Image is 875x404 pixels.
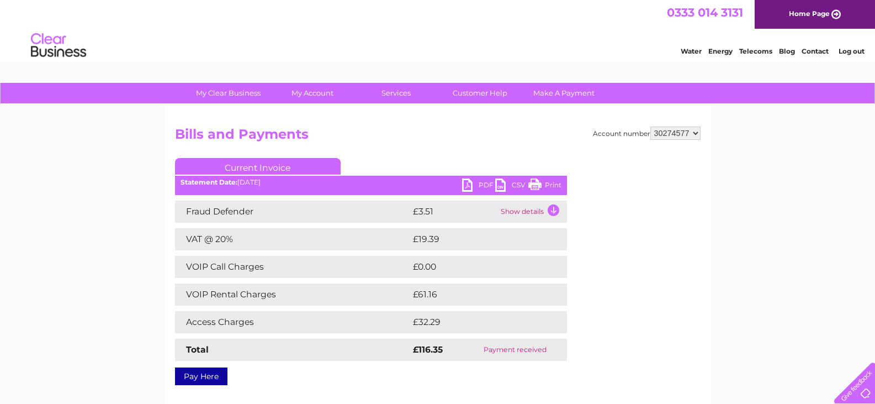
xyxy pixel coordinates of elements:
td: Access Charges [175,311,410,333]
strong: Total [186,344,209,355]
a: Print [528,179,561,195]
div: [DATE] [175,179,567,186]
a: PDF [462,179,495,195]
a: Energy [708,47,733,55]
td: £0.00 [410,256,542,278]
a: Make A Payment [518,83,609,103]
a: Blog [779,47,795,55]
a: Telecoms [739,47,772,55]
a: Pay Here [175,368,227,385]
a: My Clear Business [183,83,274,103]
a: CSV [495,179,528,195]
strong: £116.35 [413,344,443,355]
td: Show details [498,201,567,223]
a: Log out [839,47,865,55]
td: Payment received [463,339,566,361]
a: Contact [802,47,829,55]
td: VOIP Rental Charges [175,284,410,306]
td: VAT @ 20% [175,228,410,250]
td: £19.39 [410,228,544,250]
td: VOIP Call Charges [175,256,410,278]
div: Account number [593,127,701,140]
td: Fraud Defender [175,201,410,223]
img: logo.png [30,29,87,62]
a: Services [351,83,442,103]
a: My Account [267,83,358,103]
div: Clear Business is a trading name of Verastar Limited (registered in [GEOGRAPHIC_DATA] No. 3667643... [177,6,699,54]
h2: Bills and Payments [175,127,701,148]
td: £32.29 [410,311,544,333]
b: Statement Date: [181,178,237,186]
a: Current Invoice [175,158,341,175]
a: Customer Help [434,83,526,103]
a: Water [681,47,702,55]
td: £61.16 [410,284,543,306]
a: 0333 014 3131 [667,6,743,19]
td: £3.51 [410,201,498,223]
